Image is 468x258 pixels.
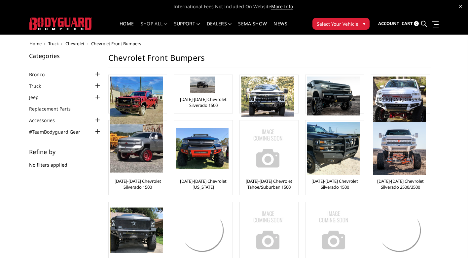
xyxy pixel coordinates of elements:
[29,128,89,135] a: #TeamBodyguard Gear
[241,122,294,175] img: No Image
[273,21,287,34] a: News
[307,96,362,108] a: [DATE]-[DATE] Chevrolet Silverado 1500
[176,96,231,108] a: [DATE]-[DATE] Chevrolet Silverado 1500
[48,41,59,47] a: Truck
[29,149,102,175] div: No filters applied
[307,178,362,190] a: [DATE]-[DATE] Chevrolet Silverado 1500
[29,41,42,47] a: Home
[241,178,297,190] a: [DATE]-[DATE] Chevrolet Tahoe/Suburban 1500
[414,21,419,26] span: 0
[238,21,267,34] a: SEMA Show
[110,178,165,190] a: [DATE]-[DATE] Chevrolet Silverado 1500
[174,21,200,34] a: Support
[307,204,360,257] img: No Image
[91,41,141,47] span: Chevrolet Front Bumpers
[29,117,63,124] a: Accessories
[241,122,297,175] a: No Image
[29,149,102,155] h5: Refine by
[29,94,47,101] a: Jeep
[141,21,167,34] a: shop all
[29,105,79,112] a: Replacement Parts
[402,20,413,26] span: Cart
[241,204,294,257] img: No Image
[241,204,297,257] a: No Image
[176,178,231,190] a: [DATE]-[DATE] Chevrolet [US_STATE]
[378,20,399,26] span: Account
[29,53,102,59] h5: Categories
[29,82,49,89] a: Truck
[307,204,362,257] a: No Image
[29,71,53,78] a: Bronco
[110,96,165,108] a: [DATE]-[DATE] Chevrolet Silverado 2500/3500
[241,96,297,108] a: [DATE]-[DATE] Chevrolet Silverado 2500/3500
[29,17,92,30] img: BODYGUARD BUMPERS
[373,178,428,190] a: [DATE]-[DATE] Chevrolet Silverado 2500/3500
[312,18,370,30] button: Select Your Vehicle
[378,15,399,33] a: Account
[317,20,358,27] span: Select Your Vehicle
[207,21,232,34] a: Dealers
[363,20,365,27] span: ▾
[108,53,431,68] h1: Chevrolet Front Bumpers
[373,96,428,108] a: [DATE]-[DATE] Chevrolet Silverado 2500/3500
[402,15,419,33] a: Cart 0
[65,41,85,47] a: Chevrolet
[120,21,134,34] a: Home
[271,3,293,10] a: More Info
